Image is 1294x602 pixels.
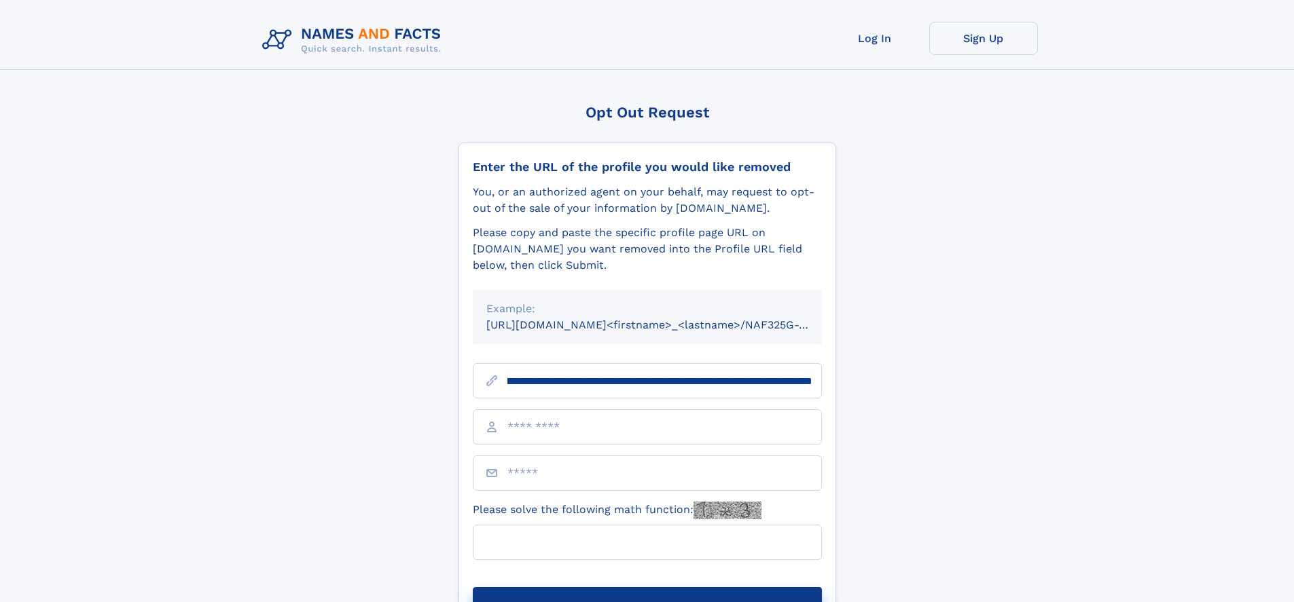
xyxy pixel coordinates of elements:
[486,318,848,331] small: [URL][DOMAIN_NAME]<firstname>_<lastname>/NAF325G-xxxxxxxx
[486,301,808,317] div: Example:
[929,22,1038,55] a: Sign Up
[473,159,822,174] div: Enter the URL of the profile you would like removed
[473,225,822,274] div: Please copy and paste the specific profile page URL on [DOMAIN_NAME] you want removed into the Pr...
[473,184,822,217] div: You, or an authorized agent on your behalf, may request to opt-out of the sale of your informatio...
[821,22,929,55] a: Log In
[473,502,761,519] label: Please solve the following math function:
[257,22,452,58] img: Logo Names and Facts
[459,104,836,121] div: Opt Out Request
